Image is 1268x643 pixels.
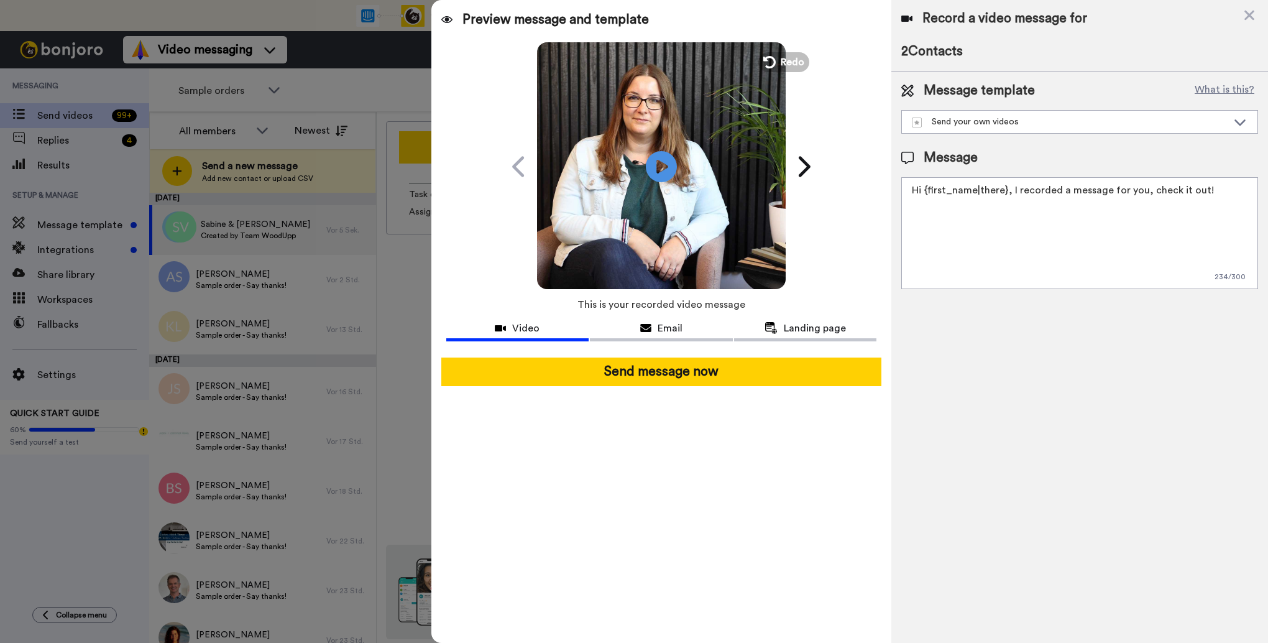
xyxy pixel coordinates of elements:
span: Video [512,321,540,336]
span: Email [658,321,682,336]
textarea: Hi {first_name|there}, I recorded a message for you, check it out! [901,177,1258,289]
img: demo-template.svg [912,118,922,127]
span: Message [924,149,978,167]
div: Send your own videos [912,116,1228,128]
span: This is your recorded video message [577,291,745,318]
button: Send message now [441,358,882,386]
span: Landing page [784,321,846,336]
